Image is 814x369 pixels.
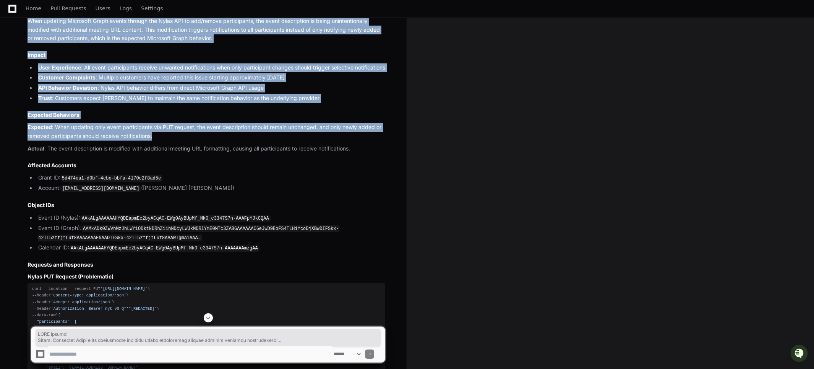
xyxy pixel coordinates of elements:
[28,201,385,209] h2: Object IDs
[36,214,385,223] li: Event ID (Nylas):
[50,6,86,11] span: Pull Requests
[38,64,81,71] strong: User Experience
[36,94,385,103] li: : Customers expect [PERSON_NAME] to maintain the same notification behavior as the underlying pro...
[26,57,125,65] div: Start new chat
[26,6,41,11] span: Home
[28,17,385,43] p: When updating Microsoft Graph events through the Nylas API to add/remove participants, the event ...
[54,80,92,86] a: Powered byPylon
[120,6,132,11] span: Logs
[38,95,52,101] strong: Trust
[69,245,259,252] code: AAkALgAAAAAAHYQDEapmEc2byACqAC-EWg0AyBUpMf_Nk0_c3347S7n-AAAAAAAmzgAA
[76,80,92,86] span: Pylon
[36,73,385,82] li: : Multiple customers have reported this issue starting approximately [DATE]
[26,65,97,71] div: We're available if you need us!
[60,175,162,182] code: 5d474ea1-d0bf-4cbe-bbfa-4170c2f8ad5e
[36,224,385,242] li: Event ID (Graph):
[141,6,163,11] span: Settings
[28,124,52,130] strong: Expected
[101,286,148,291] span: '[URL][DOMAIN_NAME]'
[36,184,385,193] li: Account: ([PERSON_NAME] [PERSON_NAME])
[28,144,385,153] p: : The event description is modified with additional meeting URL formatting, causing all participa...
[28,145,44,152] strong: Actual
[38,225,339,241] code: AAMkADk0ZWVhMzJhLWY1ODktNDRhZi1hNDcyLWJkMDRlYmE0MTc3ZABGAAAAAAC6eJwD9EoFS4TLH1YcoDjXBwDIFSkx-42TT...
[8,57,21,71] img: 1756235613930-3d25f9e4-fa56-45dd-b3ad-e072dfbd1548
[8,8,23,23] img: PlayerZero
[36,243,385,252] li: Calendar ID:
[51,306,157,311] span: 'Authorization: Bearer nyk_v0_Q***[REDACTED]'
[28,261,385,269] h2: Requests and Responses
[790,344,810,364] iframe: Open customer support
[38,84,97,91] strong: API Behavior Deviation
[28,111,385,119] h2: Expected Behaviors
[96,6,110,11] span: Users
[28,123,385,141] p: : When updating only event participants via PUT request, the event description should remain unch...
[28,273,385,280] h3: Nylas PUT Request (Problematic)
[36,173,385,183] li: Grant ID:
[38,331,378,343] span: LORE Ipsumd Sitam: Consectet Adipi elits doeiusmodte incididu utlabo etdoloremag aliquae adminim ...
[28,162,385,169] h2: Affected Accounts
[51,293,126,298] span: 'Content-Type: application/json'
[61,185,141,192] code: [EMAIL_ADDRESS][DOMAIN_NAME]
[36,63,385,72] li: : All event participants receive unwanted notifications when only participant changes should trig...
[8,31,139,43] div: Welcome
[80,215,271,222] code: AAkALgAAAAAAHYQDEapmEc2byACqAC-EWg0AyBUpMf_Nk0_c3347S7n-AAAFpYJkCQAA
[36,84,385,92] li: : Nylas API behavior differs from direct Microsoft Graph API usage
[51,300,112,304] span: 'Accept: application/json'
[130,59,139,68] button: Start new chat
[28,51,385,59] h2: Impact
[38,74,96,81] strong: Customer Complaints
